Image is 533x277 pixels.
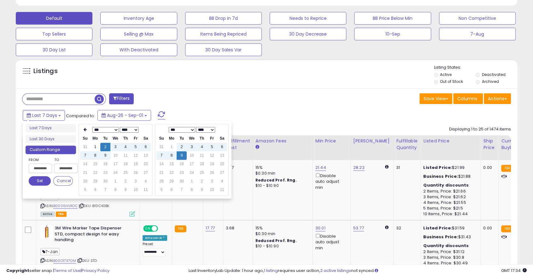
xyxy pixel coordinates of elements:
button: With Deactivated [100,43,177,56]
li: Last 30 Days [26,135,76,143]
td: 13 [217,151,227,160]
div: Displaying 1 to 25 of 1474 items [449,126,511,132]
td: 9 [177,151,187,160]
label: To [54,157,73,163]
button: 30 Day Sales Var [185,43,262,56]
span: | SKU: STD [77,258,97,263]
div: $31.59 [423,225,476,231]
td: 14 [80,160,90,168]
a: 21.44 [315,164,326,171]
div: $21.88 [423,174,476,179]
td: 15 [167,160,177,168]
a: Privacy Policy [82,268,109,274]
th: We [110,134,120,143]
div: 15% [255,165,308,170]
button: Filters [109,93,134,104]
b: Reduced Prof. Rng. [255,238,297,243]
li: Last 7 Days [26,124,76,132]
td: 31 [80,143,90,151]
td: 5 [207,143,217,151]
td: 9 [120,186,131,194]
td: 31 [156,143,167,151]
span: All listings currently available for purchase on Amazon [40,211,55,217]
a: B0006HVKOC [53,203,78,209]
button: Set [29,176,51,186]
th: Th [197,134,207,143]
td: 12 [131,151,141,160]
td: 24 [187,169,197,177]
td: 1 [90,143,100,151]
div: Disable auto adjust min [315,233,346,251]
button: BB Price Below Min [354,12,431,25]
div: 15% [255,225,308,231]
small: FBA [501,225,513,232]
div: Last InventoryLab Update: 1 hour ago, requires user action, not synced. [189,268,527,274]
div: Ship Price [483,138,496,151]
div: $0.30 min [255,170,308,176]
td: 10 [187,151,197,160]
div: Amazon Fees [255,138,310,144]
div: 5 Items, Price: $21.5 [423,205,476,211]
b: Quantity discounts [423,182,469,188]
th: Fr [131,134,141,143]
th: Tu [100,134,110,143]
div: 0.00 [483,165,494,170]
th: Su [156,134,167,143]
a: 1 listing [264,268,278,274]
label: Active [440,72,452,77]
td: 8 [167,151,177,160]
button: Aug-26 - Sep-01 [97,110,151,121]
b: Reduced Prof. Rng. [255,177,297,183]
b: Quantity discounts [423,243,469,249]
td: 5 [131,143,141,151]
td: 28 [156,177,167,186]
td: 6 [167,186,177,194]
td: 13 [141,151,151,160]
td: 24 [110,169,120,177]
button: Columns [453,93,483,104]
div: 0.00 [483,225,494,231]
div: 5.77 [226,165,248,170]
button: 30 Day Decrease [270,28,346,40]
h5: Listings [33,67,58,76]
a: 17.77 [206,225,215,231]
td: 3 [110,143,120,151]
div: ASIN: [40,165,135,216]
a: 28.22 [353,164,365,171]
td: 29 [167,177,177,186]
td: 7 [80,151,90,160]
button: Default [16,12,92,25]
div: 3 Items, Price: $30.8 [423,255,476,260]
button: Top Sellers [16,28,92,40]
span: ON [144,226,152,231]
td: 28 [80,177,90,186]
th: Tu [177,134,187,143]
a: Terms of Use [54,268,81,274]
div: 2 Items, Price: $31.12 [423,249,476,255]
small: FBA [501,165,513,172]
b: Listed Price: [423,164,452,170]
td: 6 [90,186,100,194]
td: 27 [141,169,151,177]
td: 5 [156,186,167,194]
button: Cancel [53,176,73,186]
div: $10 - $10.90 [255,183,308,188]
td: 3 [187,143,197,151]
td: 22 [167,169,177,177]
td: 26 [131,169,141,177]
div: 3 Items, Price: $21.62 [423,194,476,200]
td: 30 [100,177,110,186]
td: 6 [141,143,151,151]
td: 4 [197,143,207,151]
td: 11 [217,186,227,194]
td: 11 [120,151,131,160]
div: : [423,182,476,188]
button: 7-Aug [439,28,516,40]
label: Deactivated [482,72,506,77]
td: 7 [177,186,187,194]
div: 32 [396,225,416,231]
small: Amazon Fees. [255,144,259,150]
td: 20 [141,160,151,168]
td: 9 [100,151,110,160]
div: 2 Items, Price: $21.66 [423,188,476,194]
